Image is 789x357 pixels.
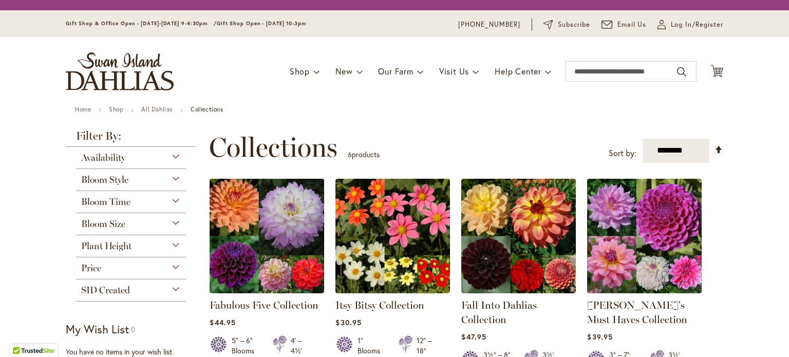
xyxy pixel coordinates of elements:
span: Bloom Size [81,218,125,230]
a: Log In/Register [657,20,723,30]
strong: Filter By: [66,130,196,147]
p: products [348,146,380,163]
span: Email Us [617,20,647,30]
span: New [335,66,352,77]
span: $30.95 [335,317,361,327]
span: Availability [81,152,125,163]
span: Plant Height [81,240,131,252]
img: Itsy Bitsy Collection [335,179,450,293]
div: You have no items in your wish list. [66,347,203,357]
label: Sort by: [609,144,636,163]
strong: Collections [191,105,223,113]
img: Fall Into Dahlias Collection [461,179,576,293]
span: Gift Shop Open - [DATE] 10-3pm [217,20,306,27]
strong: My Wish List [66,322,129,336]
span: $44.95 [210,317,235,327]
a: Heather's Must Haves Collection [587,286,702,295]
span: 6 [348,149,352,159]
span: Bloom Style [81,174,128,185]
a: Fabulous Five Collection [210,299,318,311]
span: $39.95 [587,332,612,342]
a: Fall Into Dahlias Collection [461,286,576,295]
span: SID Created [81,285,130,296]
a: Itsy Bitsy Collection [335,299,424,311]
span: Visit Us [439,66,469,77]
span: $47.95 [461,332,486,342]
a: All Dahlias [141,105,173,113]
a: store logo [66,52,174,90]
a: Itsy Bitsy Collection [335,286,450,295]
a: Fall Into Dahlias Collection [461,299,537,326]
span: Bloom Time [81,196,130,208]
a: [PERSON_NAME]'s Must Haves Collection [587,299,687,326]
span: Shop [290,66,310,77]
a: Fabulous Five Collection [210,286,324,295]
a: Email Us [602,20,647,30]
span: Our Farm [378,66,413,77]
span: Help Center [495,66,541,77]
a: Shop [109,105,123,113]
span: Gift Shop & Office Open - [DATE]-[DATE] 9-4:30pm / [66,20,217,27]
a: [PHONE_NUMBER] [458,20,520,30]
a: Subscribe [543,20,590,30]
img: Heather's Must Haves Collection [587,179,702,293]
img: Fabulous Five Collection [210,179,324,293]
span: Collections [209,132,337,163]
a: Home [75,105,91,113]
span: Price [81,262,101,274]
span: Subscribe [558,20,590,30]
span: Log In/Register [671,20,723,30]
